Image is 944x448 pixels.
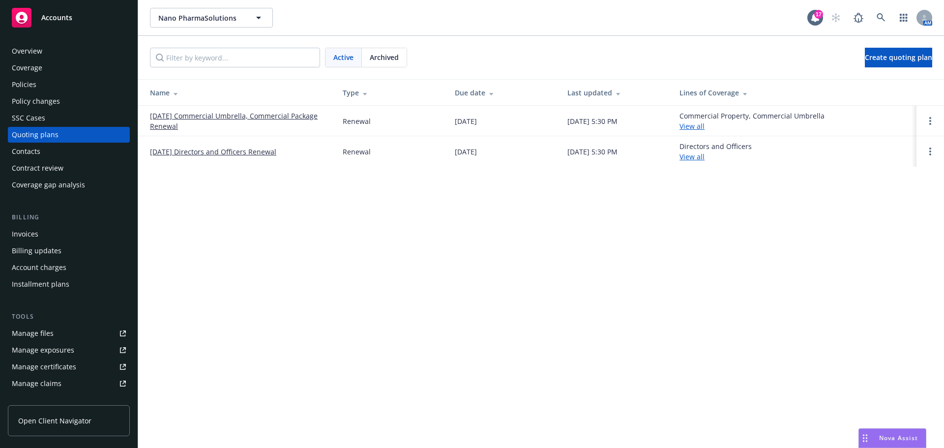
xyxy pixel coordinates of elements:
[567,88,664,98] div: Last updated
[894,8,914,28] a: Switch app
[150,8,273,28] button: Nano PharmaSolutions
[8,276,130,292] a: Installment plans
[12,144,40,159] div: Contacts
[12,226,38,242] div: Invoices
[333,52,354,62] span: Active
[12,93,60,109] div: Policy changes
[455,147,477,157] div: [DATE]
[8,77,130,92] a: Policies
[679,141,752,162] div: Directors and Officers
[8,60,130,76] a: Coverage
[150,147,276,157] a: [DATE] Directors and Officers Renewal
[343,116,371,126] div: Renewal
[8,177,130,193] a: Coverage gap analysis
[679,111,825,131] div: Commercial Property, Commercial Umbrella
[12,260,66,275] div: Account charges
[8,342,130,358] a: Manage exposures
[859,429,871,448] div: Drag to move
[8,326,130,341] a: Manage files
[12,177,85,193] div: Coverage gap analysis
[567,147,618,157] div: [DATE] 5:30 PM
[12,127,59,143] div: Quoting plans
[879,434,918,442] span: Nova Assist
[924,115,936,127] a: Open options
[343,88,439,98] div: Type
[865,53,932,62] span: Create quoting plan
[8,160,130,176] a: Contract review
[12,60,42,76] div: Coverage
[679,121,705,131] a: View all
[8,226,130,242] a: Invoices
[871,8,891,28] a: Search
[12,392,58,408] div: Manage BORs
[150,88,327,98] div: Name
[455,88,551,98] div: Due date
[924,146,936,157] a: Open options
[8,243,130,259] a: Billing updates
[18,416,91,426] span: Open Client Navigator
[8,144,130,159] a: Contacts
[8,359,130,375] a: Manage certificates
[12,342,74,358] div: Manage exposures
[370,52,399,62] span: Archived
[865,48,932,67] a: Create quoting plan
[849,8,868,28] a: Report a Bug
[12,359,76,375] div: Manage certificates
[8,43,130,59] a: Overview
[12,160,63,176] div: Contract review
[826,8,846,28] a: Start snowing
[814,10,823,19] div: 17
[8,312,130,322] div: Tools
[858,428,926,448] button: Nova Assist
[158,13,243,23] span: Nano PharmaSolutions
[8,93,130,109] a: Policy changes
[8,392,130,408] a: Manage BORs
[150,48,320,67] input: Filter by keyword...
[12,43,42,59] div: Overview
[41,14,72,22] span: Accounts
[12,77,36,92] div: Policies
[679,88,909,98] div: Lines of Coverage
[8,260,130,275] a: Account charges
[8,4,130,31] a: Accounts
[343,147,371,157] div: Renewal
[8,212,130,222] div: Billing
[455,116,477,126] div: [DATE]
[12,110,45,126] div: SSC Cases
[567,116,618,126] div: [DATE] 5:30 PM
[12,276,69,292] div: Installment plans
[12,243,61,259] div: Billing updates
[8,376,130,391] a: Manage claims
[8,110,130,126] a: SSC Cases
[679,152,705,161] a: View all
[12,326,54,341] div: Manage files
[12,376,61,391] div: Manage claims
[150,111,327,131] a: [DATE] Commercial Umbrella, Commercial Package Renewal
[8,127,130,143] a: Quoting plans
